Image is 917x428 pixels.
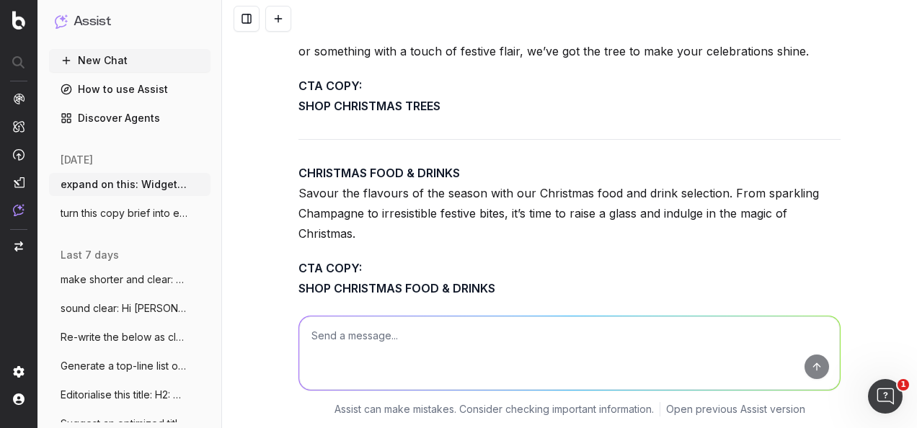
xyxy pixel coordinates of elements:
img: Assist [55,14,68,28]
span: sound clear: Hi [PERSON_NAME], I hope you're well. [61,301,187,316]
a: How to use Assist [49,78,211,101]
img: Setting [13,366,25,378]
button: turn this copy brief into event copy: In [49,202,211,225]
button: Generate a top-line list of optimised SE [49,355,211,378]
strong: SHOP CHRISTMAS TREES [298,99,440,113]
img: Botify logo [12,11,25,30]
img: Assist [13,204,25,216]
span: Editorialise this title: H2: TOP OF THE [61,388,187,402]
img: Switch project [14,241,23,251]
h1: Assist [74,12,111,32]
button: make shorter and clear: Online only, sho [49,268,211,291]
p: Assist can make mistakes. Consider checking important information. [335,402,654,416]
img: Studio [13,177,25,188]
span: make shorter and clear: Online only, sho [61,272,187,287]
img: My account [13,393,25,405]
strong: CHRISTMAS FOOD & DRINKS [298,166,460,180]
button: New Chat [49,49,211,72]
strong: CTA COPY: [298,79,362,93]
a: Open previous Assist version [666,402,805,416]
span: Generate a top-line list of optimised SE [61,359,187,373]
strong: CTA COPY: [298,261,362,275]
a: Discover Agents [49,107,211,130]
p: Savour the flavours of the season with our Christmas food and drink selection. From sparkling Cha... [298,163,841,244]
img: Activation [13,148,25,161]
button: Re-write the below as clear notes: Art [49,326,211,349]
span: turn this copy brief into event copy: In [61,206,187,220]
button: expand on this: Widget Description: Cele [49,173,211,196]
span: [DATE] [61,153,93,167]
button: Editorialise this title: H2: TOP OF THE [49,383,211,406]
span: Re-write the below as clear notes: Art [61,330,187,344]
span: last 7 days [61,248,119,262]
span: expand on this: Widget Description: Cele [61,177,187,192]
img: Intelligence [13,120,25,133]
strong: SHOP CHRISTMAS FOOD & DRINKS [298,281,495,295]
img: Analytics [13,93,25,104]
button: sound clear: Hi [PERSON_NAME], I hope you're well. [49,297,211,320]
span: 1 [898,379,909,391]
button: Assist [55,12,205,32]
iframe: Intercom live chat [868,379,903,414]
